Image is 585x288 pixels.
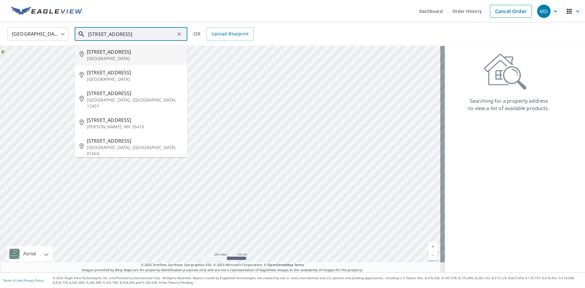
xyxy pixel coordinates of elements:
p: [GEOGRAPHIC_DATA], [GEOGRAPHIC_DATA] 01604 [87,144,183,157]
a: OpenStreetMap [268,262,293,267]
div: [GEOGRAPHIC_DATA] [8,26,69,43]
span: [STREET_ADDRESS] [87,137,183,144]
a: Cancel Order [490,5,532,18]
p: Searching for a property address to view a list of available products. [468,97,550,112]
a: Privacy Policy [24,278,44,283]
div: Aerial [21,246,38,261]
p: [GEOGRAPHIC_DATA] [87,55,183,62]
span: [STREET_ADDRESS] [87,116,183,124]
input: Search by address or latitude-longitude [88,26,175,43]
span: [STREET_ADDRESS] [87,48,183,55]
span: Upload Blueprint [211,30,249,38]
p: [GEOGRAPHIC_DATA], [GEOGRAPHIC_DATA] 12401 [87,97,183,109]
p: [GEOGRAPHIC_DATA] [87,76,183,82]
div: OR [193,27,254,41]
p: [PERSON_NAME], WV 26416 [87,124,183,130]
a: Current Level 5, Zoom Out [428,251,438,260]
span: [STREET_ADDRESS] [87,69,183,76]
a: Upload Blueprint [207,27,253,41]
div: MD [537,5,551,18]
a: Terms [294,262,304,267]
span: [STREET_ADDRESS] [87,90,183,97]
a: Current Level 5, Zoom In [428,242,438,251]
p: © 2025 Eagle View Technologies, Inc. and Pictometry International Corp. All Rights Reserved. Repo... [53,276,582,285]
a: Terms of Use [3,278,22,283]
button: Clear [175,30,183,38]
img: EV Logo [11,7,83,16]
div: Aerial [7,246,53,261]
span: © 2025 TomTom, Earthstar Geographics SIO, © 2025 Microsoft Corporation, © [141,262,304,268]
p: | [3,279,44,282]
